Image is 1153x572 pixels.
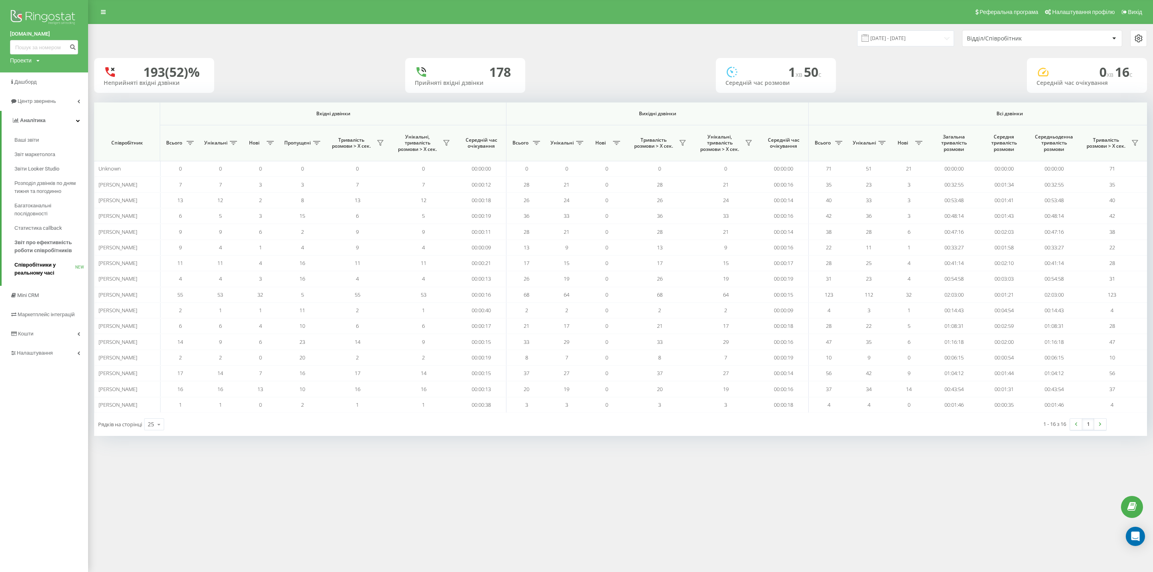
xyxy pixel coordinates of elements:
[979,224,1029,239] td: 00:02:03
[657,275,663,282] span: 26
[10,8,78,28] img: Ringostat logo
[18,98,56,104] span: Центр звернень
[1115,63,1133,80] span: 16
[1029,161,1079,177] td: 00:00:00
[826,181,832,188] span: 35
[1107,70,1115,79] span: хв
[826,244,832,251] span: 22
[179,165,182,172] span: 0
[826,259,832,267] span: 28
[98,291,137,298] span: [PERSON_NAME]
[759,193,809,208] td: 00:00:14
[1129,70,1133,79] span: c
[14,147,88,162] a: Звіт маркетолога
[1109,181,1115,188] span: 35
[456,287,506,303] td: 00:00:16
[14,235,88,258] a: Звіт про ефективність роботи співробітників
[1029,287,1079,303] td: 02:03:00
[148,420,154,428] div: 25
[98,165,121,172] span: Unknown
[979,208,1029,224] td: 00:01:43
[217,197,223,204] span: 12
[17,292,39,298] span: Mini CRM
[14,261,75,277] span: Співробітники у реальному часі
[299,322,305,329] span: 10
[14,79,37,85] span: Дашборд
[356,228,359,235] span: 9
[456,177,506,192] td: 00:00:12
[759,161,809,177] td: 00:00:00
[259,181,262,188] span: 3
[1029,193,1079,208] td: 00:53:48
[564,228,569,235] span: 21
[759,271,809,287] td: 00:00:19
[605,181,608,188] span: 0
[510,140,530,146] span: Всього
[219,228,222,235] span: 9
[1109,259,1115,267] span: 28
[259,307,262,314] span: 1
[866,197,872,204] span: 33
[301,181,304,188] span: 3
[355,259,360,267] span: 11
[759,303,809,318] td: 00:00:09
[164,140,184,146] span: Всього
[98,275,137,282] span: [PERSON_NAME]
[524,244,529,251] span: 13
[179,307,182,314] span: 2
[697,134,743,153] span: Унікальні, тривалість розмови > Х сек.
[929,240,979,255] td: 00:33:27
[605,244,608,251] span: 0
[18,311,75,317] span: Маркетплейс інтеграцій
[177,291,183,298] span: 55
[908,259,910,267] span: 4
[804,63,822,80] span: 50
[525,165,528,172] span: 0
[723,322,729,329] span: 17
[605,307,608,314] span: 0
[328,137,374,149] span: Тривалість розмови > Х сек.
[98,197,137,204] span: [PERSON_NAME]
[826,212,832,219] span: 42
[866,275,872,282] span: 23
[866,228,872,235] span: 28
[826,197,832,204] span: 40
[179,244,182,251] span: 9
[605,197,608,204] span: 0
[967,35,1063,42] div: Відділ/Співробітник
[217,291,223,298] span: 53
[456,271,506,287] td: 00:00:13
[14,136,39,144] span: Ваші звіти
[759,224,809,239] td: 00:00:14
[356,275,359,282] span: 4
[929,177,979,192] td: 00:32:55
[929,255,979,271] td: 00:41:14
[979,255,1029,271] td: 00:02:10
[259,228,262,235] span: 6
[1109,197,1115,204] span: 40
[1099,63,1115,80] span: 0
[422,275,425,282] span: 4
[1109,165,1115,172] span: 71
[422,212,425,219] span: 5
[605,259,608,267] span: 0
[979,177,1029,192] td: 00:01:34
[723,212,729,219] span: 33
[828,307,830,314] span: 4
[219,275,222,282] span: 4
[356,181,359,188] span: 7
[908,275,910,282] span: 4
[98,212,137,219] span: [PERSON_NAME]
[301,291,304,298] span: 5
[217,259,223,267] span: 11
[1083,137,1129,149] span: Тривалість розмови > Х сек.
[759,255,809,271] td: 00:00:17
[929,303,979,318] td: 00:14:43
[98,181,137,188] span: [PERSON_NAME]
[929,193,979,208] td: 00:53:48
[795,70,804,79] span: хв
[657,197,663,204] span: 26
[724,165,727,172] span: 0
[765,137,802,149] span: Середній час очікування
[759,177,809,192] td: 00:00:16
